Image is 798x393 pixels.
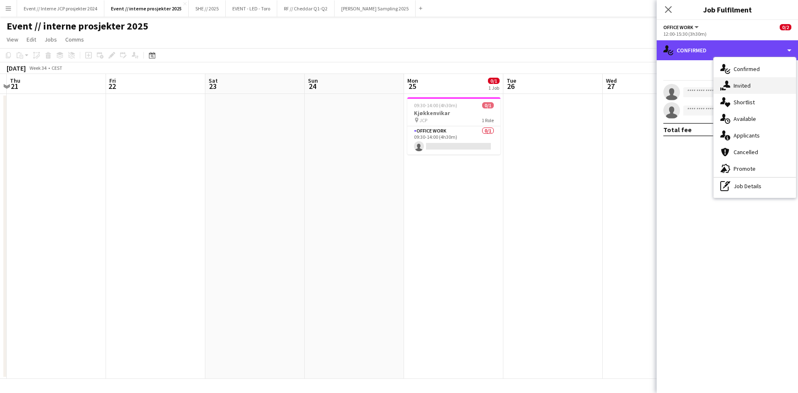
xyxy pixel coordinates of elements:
[663,24,693,30] span: Office work
[52,65,62,71] div: CEST
[714,160,796,177] div: Promote
[27,36,36,43] span: Edit
[7,36,18,43] span: View
[23,34,39,45] a: Edit
[714,127,796,144] div: Applicants
[41,34,60,45] a: Jobs
[62,34,87,45] a: Comms
[482,117,494,123] span: 1 Role
[109,77,116,84] span: Fri
[407,97,500,155] app-job-card: 09:30-14:00 (4h30m)0/1Kjøkkenvikar JCP1 RoleOffice work0/109:30-14:00 (4h30m)
[714,61,796,77] div: Confirmed
[657,4,798,15] h3: Job Fulfilment
[7,64,26,72] div: [DATE]
[65,36,84,43] span: Comms
[10,77,20,84] span: Thu
[104,0,189,17] button: Event // interne prosjekter 2025
[780,24,791,30] span: 0/2
[7,20,148,32] h1: Event // interne prosjekter 2025
[714,178,796,194] div: Job Details
[3,34,22,45] a: View
[482,102,494,108] span: 0/1
[27,65,48,71] span: Week 34
[507,77,516,84] span: Tue
[207,81,218,91] span: 23
[308,77,318,84] span: Sun
[406,81,418,91] span: 25
[488,85,499,91] div: 1 Job
[505,81,516,91] span: 26
[277,0,335,17] button: RF // Cheddar Q1-Q2
[209,77,218,84] span: Sat
[663,31,791,37] div: 12:00-15:30 (3h30m)
[108,81,116,91] span: 22
[663,24,700,30] button: Office work
[714,94,796,111] div: Shortlist
[17,0,104,17] button: Event // Interne JCP prosjekter 2024
[414,102,457,108] span: 09:30-14:00 (4h30m)
[9,81,20,91] span: 21
[307,81,318,91] span: 24
[189,0,226,17] button: SHE // 2025
[606,77,617,84] span: Wed
[605,81,617,91] span: 27
[407,77,418,84] span: Mon
[407,109,500,117] h3: Kjøkkenvikar
[407,126,500,155] app-card-role: Office work0/109:30-14:00 (4h30m)
[335,0,416,17] button: [PERSON_NAME] Sampling 2025
[226,0,277,17] button: EVENT - LED - Toro
[657,40,798,60] div: Confirmed
[663,125,692,134] div: Total fee
[714,77,796,94] div: Invited
[714,144,796,160] div: Cancelled
[714,111,796,127] div: Available
[44,36,57,43] span: Jobs
[488,78,500,84] span: 0/1
[419,117,427,123] span: JCP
